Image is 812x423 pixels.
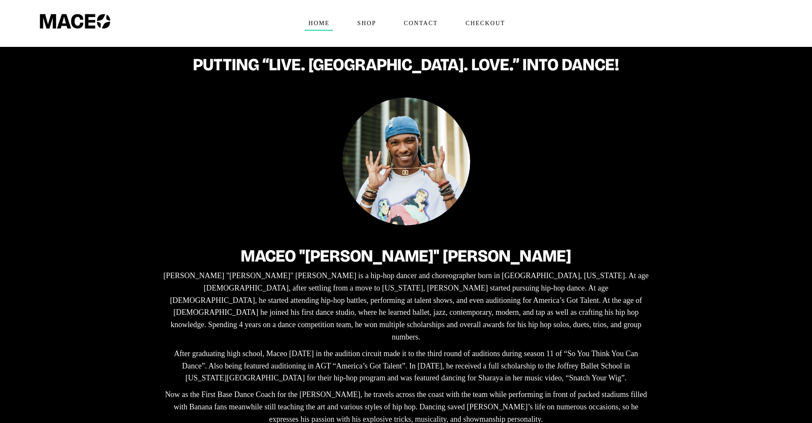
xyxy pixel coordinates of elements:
[161,247,651,265] h2: Maceo "[PERSON_NAME]" [PERSON_NAME]
[353,17,379,30] span: Shop
[161,270,651,343] p: [PERSON_NAME] "[PERSON_NAME]" [PERSON_NAME] is a hip-hop dancer and choreographer born in [GEOGRA...
[305,17,333,30] span: Home
[161,348,651,384] p: After graduating high school, Maceo [DATE] in the audition circuit made it to the third round of ...
[462,17,509,30] span: Checkout
[342,98,470,225] img: Maceo Harrison
[400,17,442,30] span: Contact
